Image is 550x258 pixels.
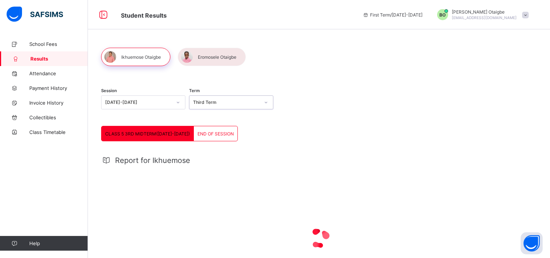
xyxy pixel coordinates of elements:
span: Invoice History [29,100,88,106]
span: Report for Ikhuemose [115,156,190,165]
span: CLASS 5 3RD MIDTERM([DATE]-[DATE]) [105,131,190,137]
span: School Fees [29,41,88,47]
span: Term [189,88,200,93]
span: Results [30,56,88,62]
div: BosedeOtaigbe [430,9,532,20]
span: Help [29,240,88,246]
button: Open asap [521,232,543,254]
div: [DATE]-[DATE] [105,100,172,105]
span: Attendance [29,70,88,76]
span: [PERSON_NAME] Otaigbe [452,9,517,15]
span: END OF SESSION [198,131,234,137]
span: Class Timetable [29,129,88,135]
span: Collectibles [29,115,88,120]
span: Payment History [29,85,88,91]
span: session/term information [363,12,422,18]
div: Third Term [193,100,260,105]
span: Session [101,88,117,93]
span: [EMAIL_ADDRESS][DOMAIN_NAME] [452,15,517,20]
span: BO [439,12,446,18]
span: Student Results [121,12,167,19]
img: safsims [7,7,63,22]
